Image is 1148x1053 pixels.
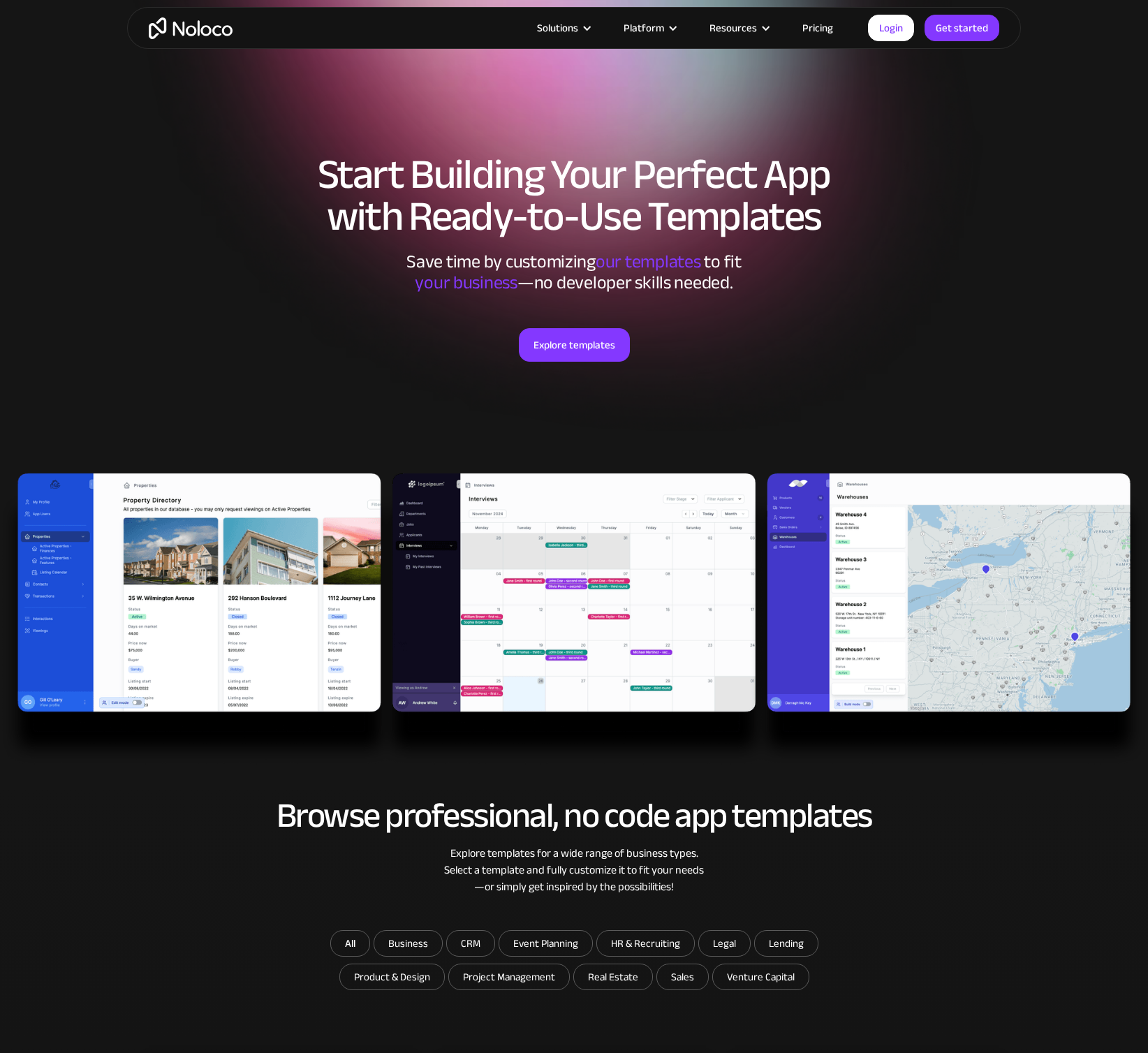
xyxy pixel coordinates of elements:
div: Platform [624,19,664,37]
a: Login [868,15,914,41]
h1: Start Building Your Perfect App with Ready-to-Use Templates [141,154,1007,237]
div: Solutions [520,19,606,37]
div: Resources [709,19,757,37]
a: Explore templates [519,328,630,362]
a: home [149,17,233,39]
a: Pricing [785,19,851,37]
div: Platform [606,19,692,37]
span: our templates [596,244,701,279]
a: All [330,930,370,957]
form: Email Form [295,930,853,994]
span: your business [415,265,517,300]
h2: Browse professional, no code app templates [141,797,1007,834]
div: Save time by customizing to fit ‍ —no developer skills needed. [365,251,783,293]
a: Get started [925,15,999,41]
div: Resources [692,19,785,37]
div: Explore templates for a wide range of business types. Select a template and fully customize it to... [141,845,1007,895]
div: Solutions [537,19,578,37]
